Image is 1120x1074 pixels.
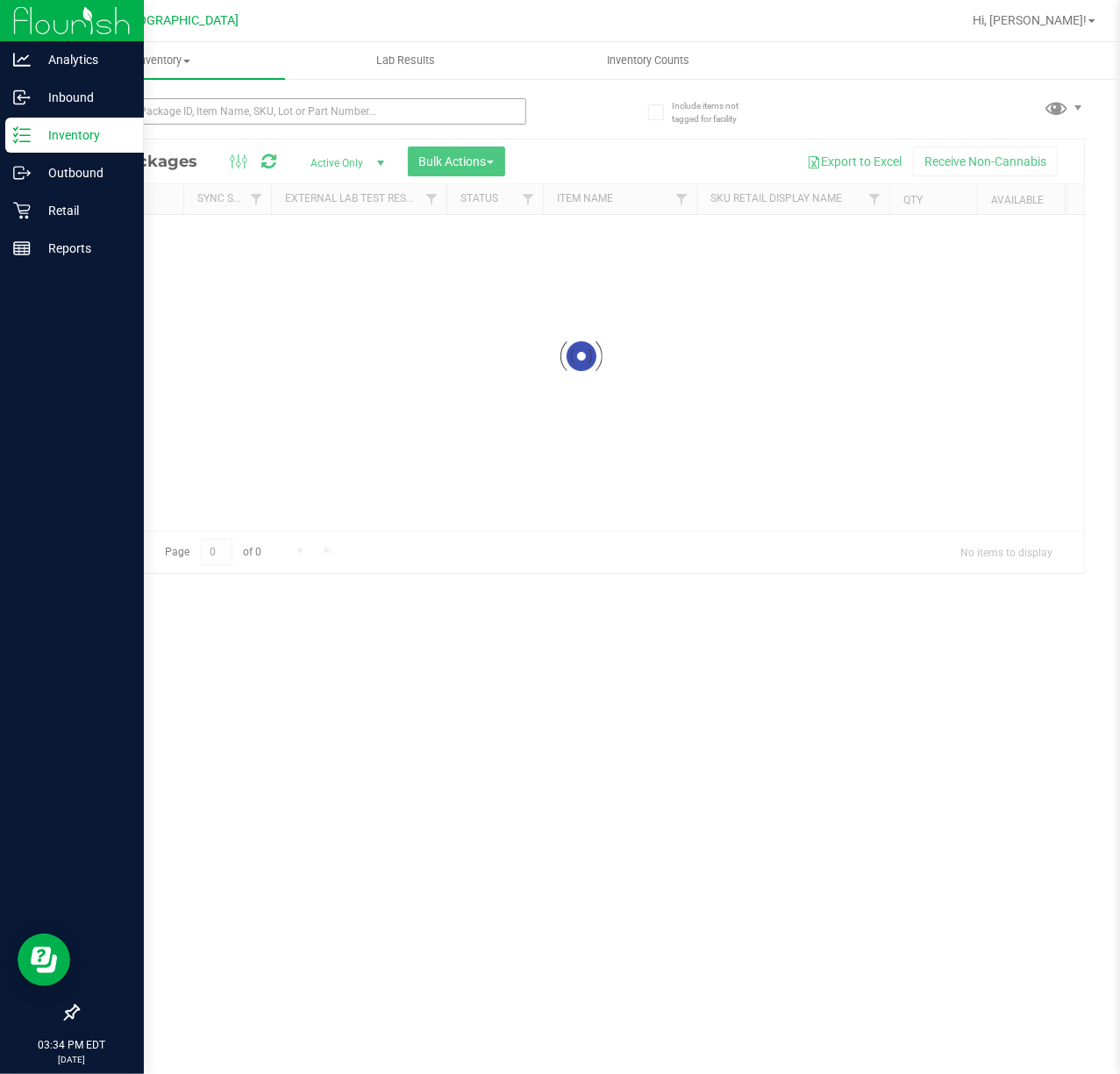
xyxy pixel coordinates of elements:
[31,49,136,70] p: Analytics
[13,202,31,219] inline-svg: Retail
[77,98,526,125] input: Search Package ID, Item Name, SKU, Lot or Part Number...
[18,934,70,986] iframe: Resource center
[13,240,31,257] inline-svg: Reports
[13,126,31,144] inline-svg: Inventory
[527,42,770,79] a: Inventory Counts
[31,162,136,183] p: Outbound
[285,42,528,79] a: Lab Results
[42,53,285,68] span: Inventory
[119,13,239,28] span: [GEOGRAPHIC_DATA]
[8,1037,136,1053] p: 03:34 PM EDT
[672,99,760,125] span: Include items not tagged for facility
[31,238,136,259] p: Reports
[31,87,136,108] p: Inbound
[42,42,285,79] a: Inventory
[8,1053,136,1066] p: [DATE]
[31,125,136,146] p: Inventory
[583,53,713,68] span: Inventory Counts
[13,51,31,68] inline-svg: Analytics
[13,89,31,106] inline-svg: Inbound
[13,164,31,182] inline-svg: Outbound
[353,53,459,68] span: Lab Results
[973,13,1087,27] span: Hi, [PERSON_NAME]!
[31,200,136,221] p: Retail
